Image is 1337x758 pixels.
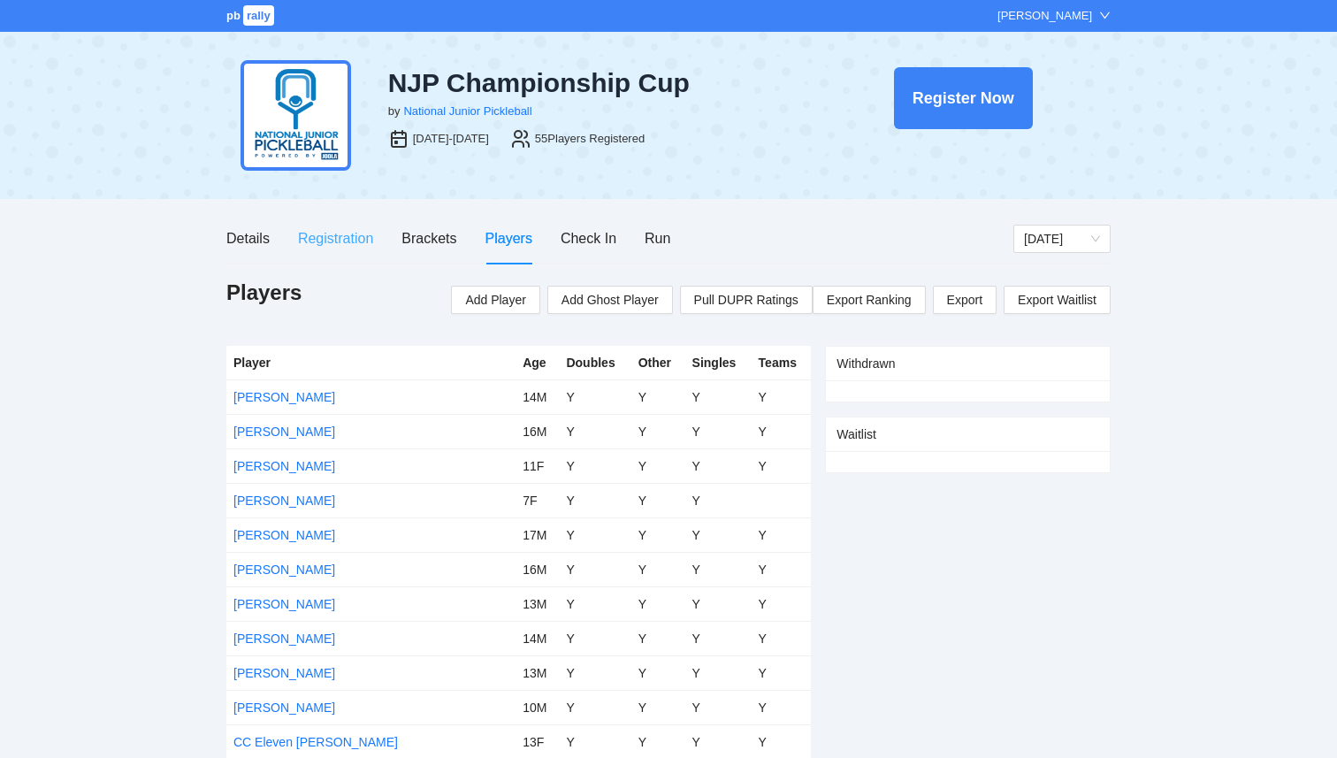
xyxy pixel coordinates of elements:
[645,227,670,249] div: Run
[559,517,630,552] td: Y
[685,448,752,483] td: Y
[559,690,630,724] td: Y
[694,290,798,310] span: Pull DUPR Ratings
[631,517,685,552] td: Y
[233,425,335,439] a: [PERSON_NAME]
[559,621,630,655] td: Y
[631,586,685,621] td: Y
[997,7,1092,25] div: [PERSON_NAME]
[1024,226,1100,252] span: Thursday
[516,655,559,690] td: 13M
[388,103,401,120] div: by
[752,655,812,690] td: Y
[752,586,812,621] td: Y
[685,483,752,517] td: Y
[233,597,335,611] a: [PERSON_NAME]
[516,414,559,448] td: 16M
[559,483,630,517] td: Y
[516,517,559,552] td: 17M
[1018,287,1096,313] span: Export Waitlist
[561,227,616,249] div: Check In
[1099,10,1111,21] span: down
[226,227,270,249] div: Details
[685,586,752,621] td: Y
[559,448,630,483] td: Y
[226,9,241,22] span: pb
[516,483,559,517] td: 7F
[233,735,398,749] a: CC Eleven [PERSON_NAME]
[547,286,673,314] button: Add Ghost Player
[559,586,630,621] td: Y
[523,353,552,372] div: Age
[685,621,752,655] td: Y
[947,287,982,313] span: Export
[752,517,812,552] td: Y
[233,701,335,715] a: [PERSON_NAME]
[631,483,685,517] td: Y
[403,104,531,118] a: National Junior Pickleball
[233,563,335,577] a: [PERSON_NAME]
[559,379,630,414] td: Y
[692,353,745,372] div: Singles
[485,227,532,249] div: Players
[233,494,335,508] a: [PERSON_NAME]
[516,621,559,655] td: 14M
[685,552,752,586] td: Y
[631,690,685,724] td: Y
[233,390,335,404] a: [PERSON_NAME]
[413,130,489,148] div: [DATE]-[DATE]
[638,353,678,372] div: Other
[759,353,805,372] div: Teams
[752,690,812,724] td: Y
[243,5,274,26] span: rally
[516,379,559,414] td: 14M
[535,130,645,148] div: 55 Players Registered
[752,379,812,414] td: Y
[559,552,630,586] td: Y
[233,632,335,646] a: [PERSON_NAME]
[685,414,752,448] td: Y
[388,67,802,99] div: NJP Championship Cup
[1004,286,1111,314] a: Export Waitlist
[813,286,926,314] a: Export Ranking
[233,528,335,542] a: [PERSON_NAME]
[827,287,912,313] span: Export Ranking
[933,286,997,314] a: Export
[685,655,752,690] td: Y
[837,347,1099,380] div: Withdrawn
[894,67,1033,129] button: Register Now
[233,459,335,473] a: [PERSON_NAME]
[685,690,752,724] td: Y
[465,290,525,310] span: Add Player
[233,666,335,680] a: [PERSON_NAME]
[752,448,812,483] td: Y
[631,621,685,655] td: Y
[631,414,685,448] td: Y
[401,227,456,249] div: Brackets
[680,286,813,314] button: Pull DUPR Ratings
[451,286,539,314] button: Add Player
[631,552,685,586] td: Y
[752,552,812,586] td: Y
[226,279,302,307] h1: Players
[631,655,685,690] td: Y
[226,9,277,22] a: pbrally
[241,60,351,171] img: njp-logo2.png
[566,353,623,372] div: Doubles
[752,414,812,448] td: Y
[559,655,630,690] td: Y
[685,517,752,552] td: Y
[631,379,685,414] td: Y
[631,448,685,483] td: Y
[233,353,508,372] div: Player
[516,586,559,621] td: 13M
[685,379,752,414] td: Y
[516,690,559,724] td: 10M
[516,552,559,586] td: 16M
[562,290,659,310] span: Add Ghost Player
[559,414,630,448] td: Y
[516,448,559,483] td: 11F
[298,227,373,249] div: Registration
[837,417,1099,451] div: Waitlist
[752,621,812,655] td: Y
